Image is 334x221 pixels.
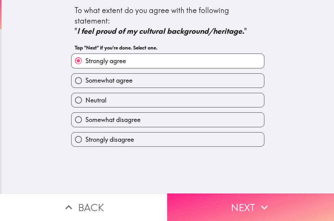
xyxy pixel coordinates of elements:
button: Somewhat agree [72,74,264,88]
span: Strongly agree [85,57,126,65]
button: Somewhat disagree [72,113,264,127]
span: Strongly disagree [85,135,134,144]
div: To what extent do you agree with the following statement: " " [75,5,261,37]
span: Somewhat disagree [85,115,141,124]
button: Neutral [72,93,264,107]
button: Strongly disagree [72,132,264,146]
span: Somewhat agree [85,76,132,85]
i: I feel proud of my cultural background/heritage. [77,26,244,36]
span: Neutral [85,96,106,105]
h6: Tap "Next" if you're done. Select one. [75,44,261,51]
button: Strongly agree [72,54,264,68]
